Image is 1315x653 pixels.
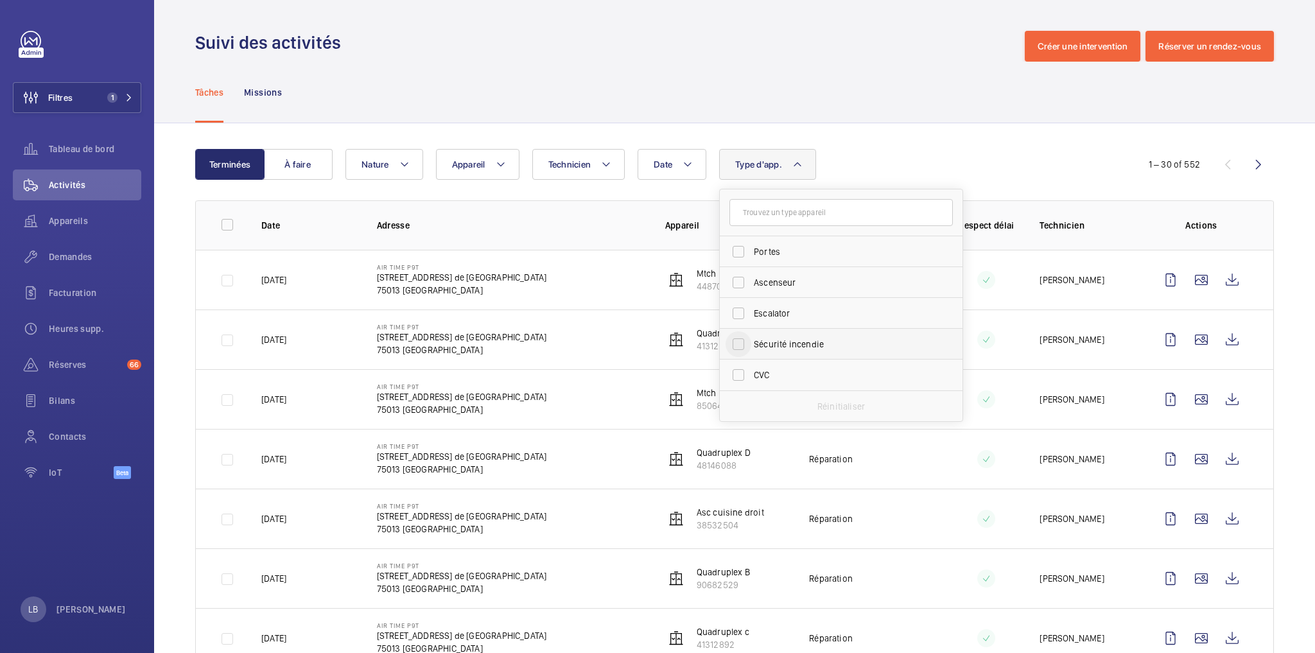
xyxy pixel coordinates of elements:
[548,159,591,170] span: Technicien
[654,159,672,170] span: Date
[49,143,141,155] span: Tableau de bord
[377,450,547,463] p: [STREET_ADDRESS] de [GEOGRAPHIC_DATA]
[261,219,356,232] p: Date
[697,625,749,638] p: Quadruplex c
[127,360,141,370] span: 66
[49,322,141,335] span: Heures supp.
[697,579,750,591] p: 90682529
[1040,512,1104,525] p: [PERSON_NAME]
[114,466,131,479] span: Beta
[261,512,286,525] p: [DATE]
[1025,31,1141,62] button: Créer une intervention
[49,250,141,263] span: Demandes
[377,629,547,642] p: [STREET_ADDRESS] de [GEOGRAPHIC_DATA]
[195,31,349,55] h1: Suivi des activités
[261,333,286,346] p: [DATE]
[638,149,706,180] button: Date
[361,159,389,170] span: Nature
[261,393,286,406] p: [DATE]
[49,214,141,227] span: Appareils
[195,86,223,99] p: Tâches
[13,82,141,113] button: Filtres1
[668,511,684,527] img: elevator.svg
[754,307,930,320] span: Escalator
[244,86,282,99] p: Missions
[668,451,684,467] img: elevator.svg
[377,271,547,284] p: [STREET_ADDRESS] de [GEOGRAPHIC_DATA]
[1145,31,1274,62] button: Réserver un rendez-vous
[532,149,625,180] button: Technicien
[1040,393,1104,406] p: [PERSON_NAME]
[261,572,286,585] p: [DATE]
[668,332,684,347] img: elevator.svg
[809,632,853,645] p: Réparation
[377,582,547,595] p: 75013 [GEOGRAPHIC_DATA]
[377,219,645,232] p: Adresse
[697,459,751,472] p: 48146088
[729,199,953,226] input: Trouvez un type appareil
[954,219,1020,232] p: Respect délai
[697,566,750,579] p: Quadruplex B
[261,453,286,466] p: [DATE]
[377,284,547,297] p: 75013 [GEOGRAPHIC_DATA]
[697,267,762,280] p: Mtch livraison D
[345,149,423,180] button: Nature
[754,276,930,289] span: Ascenseur
[377,331,547,344] p: [STREET_ADDRESS] de [GEOGRAPHIC_DATA]
[697,280,762,293] p: 44870468
[668,571,684,586] img: elevator.svg
[49,286,141,299] span: Facturation
[49,466,114,479] span: IoT
[809,453,853,466] p: Réparation
[697,327,749,340] p: Quadruplex c
[377,523,547,535] p: 75013 [GEOGRAPHIC_DATA]
[261,274,286,286] p: [DATE]
[377,562,547,570] p: AIR TIME P9T
[377,442,547,450] p: AIR TIME P9T
[195,149,265,180] button: Terminées
[57,603,126,616] p: [PERSON_NAME]
[1040,219,1135,232] p: Technicien
[1040,274,1104,286] p: [PERSON_NAME]
[697,506,764,519] p: Asc cuisine droit
[754,245,930,258] span: Portes
[697,399,762,412] p: 85064217
[49,430,141,443] span: Contacts
[377,390,547,403] p: [STREET_ADDRESS] de [GEOGRAPHIC_DATA]
[377,622,547,629] p: AIR TIME P9T
[1040,333,1104,346] p: [PERSON_NAME]
[49,394,141,407] span: Bilans
[754,338,930,351] span: Sécurité incendie
[809,512,853,525] p: Réparation
[668,631,684,646] img: elevator.svg
[436,149,519,180] button: Appareil
[377,383,547,390] p: AIR TIME P9T
[668,272,684,288] img: elevator.svg
[377,463,547,476] p: 75013 [GEOGRAPHIC_DATA]
[668,392,684,407] img: elevator.svg
[1040,572,1104,585] p: [PERSON_NAME]
[1155,219,1248,232] p: Actions
[809,572,853,585] p: Réparation
[377,403,547,416] p: 75013 [GEOGRAPHIC_DATA]
[697,340,749,353] p: 41312892
[377,570,547,582] p: [STREET_ADDRESS] de [GEOGRAPHIC_DATA]
[377,510,547,523] p: [STREET_ADDRESS] de [GEOGRAPHIC_DATA]
[754,369,930,381] span: CVC
[48,91,73,104] span: Filtres
[1040,453,1104,466] p: [PERSON_NAME]
[697,519,764,532] p: 38532504
[377,502,547,510] p: AIR TIME P9T
[697,446,751,459] p: Quadruplex D
[665,219,789,232] p: Appareil
[377,263,547,271] p: AIR TIME P9T
[719,149,816,180] button: Type d'app.
[697,387,762,399] p: Mtch livraison G
[263,149,333,180] button: À faire
[261,632,286,645] p: [DATE]
[377,323,547,331] p: AIR TIME P9T
[697,638,749,651] p: 41312892
[817,400,865,413] p: Réinitialiser
[49,358,122,371] span: Réserves
[735,159,782,170] span: Type d'app.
